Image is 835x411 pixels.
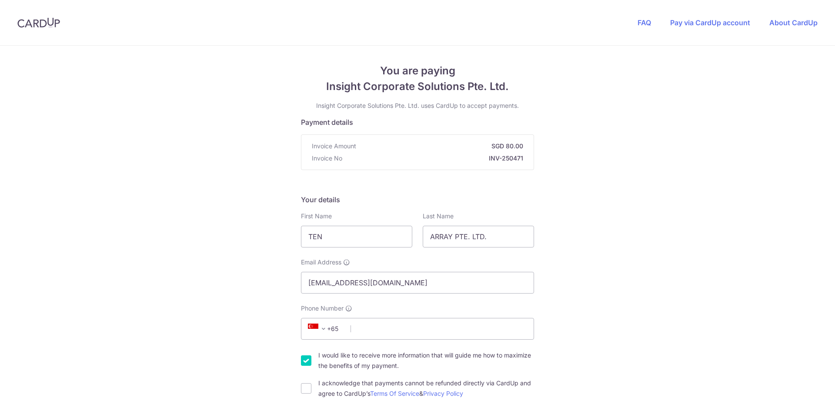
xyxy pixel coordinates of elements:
[318,350,534,371] label: I would like to receive more information that will guide me how to maximize the benefits of my pa...
[301,226,412,247] input: First name
[301,272,534,294] input: Email address
[301,212,332,221] label: First Name
[638,18,651,27] a: FAQ
[346,154,523,163] strong: INV-250471
[769,18,818,27] a: About CardUp
[305,324,344,334] span: +65
[301,194,534,205] h5: Your details
[301,101,534,110] p: Insight Corporate Solutions Pte. Ltd. uses CardUp to accept payments.
[301,63,534,79] span: You are paying
[423,226,534,247] input: Last name
[312,154,342,163] span: Invoice No
[360,142,523,150] strong: SGD 80.00
[423,390,463,397] a: Privacy Policy
[301,117,534,127] h5: Payment details
[318,378,534,399] label: I acknowledge that payments cannot be refunded directly via CardUp and agree to CardUp’s &
[670,18,750,27] a: Pay via CardUp account
[301,79,534,94] span: Insight Corporate Solutions Pte. Ltd.
[308,324,329,334] span: +65
[301,304,344,313] span: Phone Number
[423,212,454,221] label: Last Name
[17,17,60,28] img: CardUp
[370,390,419,397] a: Terms Of Service
[312,142,356,150] span: Invoice Amount
[301,258,341,267] span: Email Address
